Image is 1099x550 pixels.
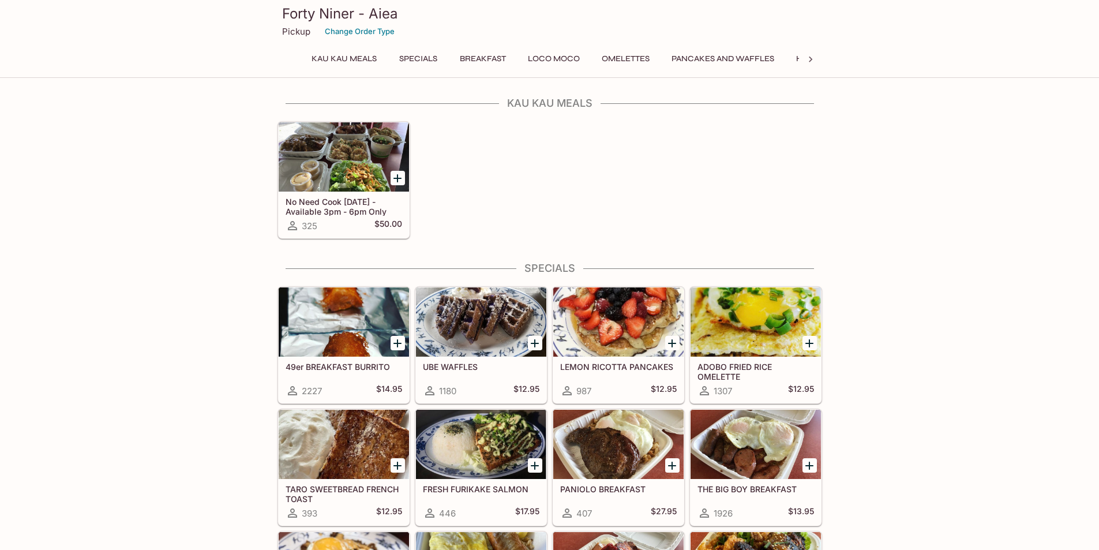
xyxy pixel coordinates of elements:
[278,122,410,238] a: No Need Cook [DATE] - Available 3pm - 6pm Only325$50.00
[282,5,817,23] h3: Forty Niner - Aiea
[278,287,410,403] a: 49er BREAKFAST BURRITO2227$14.95
[690,287,822,403] a: ADOBO FRIED RICE OMELETTE1307$12.95
[320,23,400,40] button: Change Order Type
[376,384,402,398] h5: $14.95
[665,458,680,473] button: Add PANIOLO BREAKFAST
[697,362,814,381] h5: ADOBO FRIED RICE OMELETTE
[415,287,547,403] a: UBE WAFFLES1180$12.95
[277,262,822,275] h4: Specials
[277,97,822,110] h4: Kau Kau Meals
[392,51,444,67] button: Specials
[576,508,592,519] span: 407
[302,386,322,396] span: 2227
[665,51,781,67] button: Pancakes and Waffles
[416,287,546,357] div: UBE WAFFLES
[665,336,680,350] button: Add LEMON RICOTTA PANCAKES
[691,410,821,479] div: THE BIG BOY BREAKFAST
[595,51,656,67] button: Omelettes
[391,458,405,473] button: Add TARO SWEETBREAD FRENCH TOAST
[391,171,405,185] button: Add No Need Cook Today - Available 3pm - 6pm Only
[286,197,402,216] h5: No Need Cook [DATE] - Available 3pm - 6pm Only
[513,384,539,398] h5: $12.95
[282,26,310,37] p: Pickup
[576,386,591,396] span: 987
[553,287,684,357] div: LEMON RICOTTA PANCAKES
[560,362,677,372] h5: LEMON RICOTTA PANCAKES
[553,410,684,479] div: PANIOLO BREAKFAST
[802,336,817,350] button: Add ADOBO FRIED RICE OMELETTE
[697,484,814,494] h5: THE BIG BOY BREAKFAST
[802,458,817,473] button: Add THE BIG BOY BREAKFAST
[651,506,677,520] h5: $27.95
[439,386,456,396] span: 1180
[279,287,409,357] div: 49er BREAKFAST BURRITO
[305,51,383,67] button: Kau Kau Meals
[286,484,402,503] h5: TARO SWEETBREAD FRENCH TOAST
[522,51,586,67] button: Loco Moco
[651,384,677,398] h5: $12.95
[302,220,317,231] span: 325
[391,336,405,350] button: Add 49er BREAKFAST BURRITO
[553,287,684,403] a: LEMON RICOTTA PANCAKES987$12.95
[278,409,410,526] a: TARO SWEETBREAD FRENCH TOAST393$12.95
[439,508,456,519] span: 446
[553,409,684,526] a: PANIOLO BREAKFAST407$27.95
[691,287,821,357] div: ADOBO FRIED RICE OMELETTE
[515,506,539,520] h5: $17.95
[714,386,732,396] span: 1307
[376,506,402,520] h5: $12.95
[790,51,932,67] button: Hawaiian Style French Toast
[788,506,814,520] h5: $13.95
[423,362,539,372] h5: UBE WAFFLES
[423,484,539,494] h5: FRESH FURIKAKE SALMON
[788,384,814,398] h5: $12.95
[416,410,546,479] div: FRESH FURIKAKE SALMON
[279,122,409,192] div: No Need Cook Today - Available 3pm - 6pm Only
[415,409,547,526] a: FRESH FURIKAKE SALMON446$17.95
[286,362,402,372] h5: 49er BREAKFAST BURRITO
[374,219,402,233] h5: $50.00
[528,336,542,350] button: Add UBE WAFFLES
[302,508,317,519] span: 393
[528,458,542,473] button: Add FRESH FURIKAKE SALMON
[279,410,409,479] div: TARO SWEETBREAD FRENCH TOAST
[690,409,822,526] a: THE BIG BOY BREAKFAST1926$13.95
[560,484,677,494] h5: PANIOLO BREAKFAST
[453,51,512,67] button: Breakfast
[714,508,733,519] span: 1926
